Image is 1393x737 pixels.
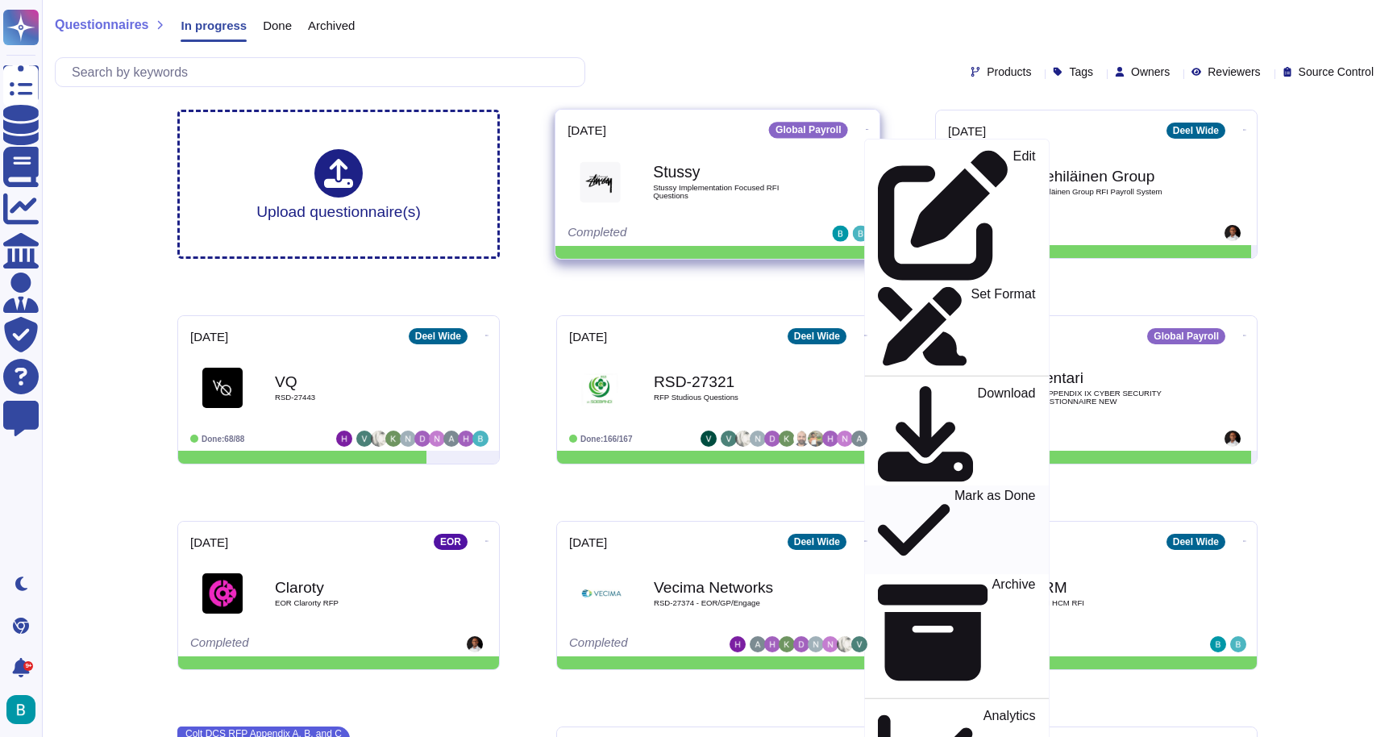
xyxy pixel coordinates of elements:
[654,374,815,389] b: RSD-27321
[1147,328,1225,344] div: Global Payroll
[23,661,33,671] div: 9+
[851,431,867,447] img: user
[434,534,468,550] div: EOR
[356,431,372,447] img: user
[750,636,766,652] img: user
[336,431,352,447] img: user
[808,636,824,652] img: user
[569,536,607,548] span: [DATE]
[822,636,838,652] img: user
[275,580,436,595] b: Claroty
[808,431,824,447] img: user
[581,368,622,408] img: Logo
[55,19,148,31] span: Questionnaires
[6,695,35,724] img: user
[793,636,809,652] img: user
[793,431,809,447] img: user
[865,146,1049,284] a: Edit
[948,125,986,137] span: [DATE]
[467,636,483,652] img: user
[750,431,766,447] img: user
[735,431,751,447] img: user
[764,636,780,652] img: user
[865,575,1049,692] a: Archive
[1230,636,1246,652] img: user
[429,431,445,447] img: user
[443,431,459,447] img: user
[1069,66,1093,77] span: Tags
[263,19,292,31] span: Done
[1033,188,1194,196] span: Mehiläinen Group RFI Payroll System
[580,161,621,202] img: Logo
[256,149,421,219] div: Upload questionnaire(s)
[788,328,846,344] div: Deel Wide
[654,393,815,402] span: RFP Studious Questions
[568,124,606,136] span: [DATE]
[978,387,1036,482] p: Download
[1166,123,1225,139] div: Deel Wide
[400,431,416,447] img: user
[779,636,795,652] img: user
[275,393,436,402] span: RSD-27443
[308,19,355,31] span: Archived
[1033,389,1194,405] span: 10 APPENDIX IX CYBER SECURITY QUESTIONNAIRE NEW
[764,431,780,447] img: user
[458,431,474,447] img: user
[822,431,838,447] img: user
[569,636,730,652] div: Completed
[701,431,717,447] img: user
[190,536,228,548] span: [DATE]
[954,489,1036,572] p: Mark as Done
[181,19,247,31] span: In progress
[1131,66,1170,77] span: Owners
[568,226,767,242] div: Completed
[1208,66,1260,77] span: Reviewers
[1166,534,1225,550] div: Deel Wide
[832,226,848,242] img: user
[1225,431,1241,447] img: user
[837,636,853,652] img: user
[721,431,737,447] img: user
[853,226,869,242] img: user
[385,431,401,447] img: user
[865,284,1049,369] a: Set Format
[3,692,47,727] button: user
[653,164,816,180] b: Stussy
[1033,169,1194,184] b: Mehiläinen Group
[654,599,815,607] span: RSD-27374 - EOR/GP/Engage
[581,573,622,614] img: Logo
[653,184,816,199] span: Stussy Implementation Focused RFI Questions
[472,431,489,447] img: user
[1033,599,1194,607] span: SRM HCM RFI
[371,431,387,447] img: user
[275,374,436,389] b: VQ
[851,636,867,652] img: user
[1013,150,1036,281] p: Edit
[202,573,243,614] img: Logo
[987,66,1031,77] span: Products
[190,636,388,652] div: Completed
[779,431,795,447] img: user
[730,636,746,652] img: user
[580,435,633,443] span: Done: 166/167
[64,58,584,86] input: Search by keywords
[788,534,846,550] div: Deel Wide
[865,383,1049,485] a: Download
[202,435,244,443] span: Done: 68/88
[1033,370,1194,385] b: Gentari
[1225,225,1241,241] img: user
[275,599,436,607] span: EOR Clarorty RFP
[865,485,1049,575] a: Mark as Done
[837,431,853,447] img: user
[1033,580,1194,595] b: SRM
[992,579,1036,689] p: Archive
[769,122,848,138] div: Global Payroll
[190,331,228,343] span: [DATE]
[971,288,1036,366] p: Set Format
[569,331,607,343] span: [DATE]
[654,580,815,595] b: Vecima Networks
[414,431,430,447] img: user
[1299,66,1374,77] span: Source Control
[202,368,243,408] img: Logo
[1210,636,1226,652] img: user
